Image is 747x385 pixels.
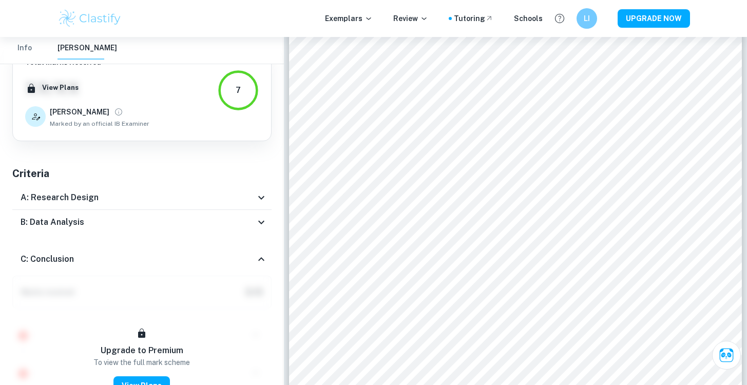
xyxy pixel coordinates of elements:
h6: A: Research Design [21,191,99,204]
button: View Plans [40,80,81,95]
div: 7 [236,84,241,97]
h6: LI [581,13,592,24]
h6: [PERSON_NAME] [50,106,109,118]
a: Schools [514,13,543,24]
button: [PERSON_NAME] [58,37,117,60]
button: Ask Clai [712,341,741,370]
button: Help and Feedback [551,10,568,27]
a: Tutoring [454,13,493,24]
div: B: Data Analysis [12,210,272,235]
span: Marked by an official IB Examiner [50,119,149,128]
h5: Criteria [12,166,272,181]
h6: Upgrade to Premium [101,344,183,357]
img: Clastify logo [58,8,123,29]
button: Info [12,37,37,60]
p: Exemplars [325,13,373,24]
div: C: Conclusion [12,243,272,276]
button: View full profile [111,105,126,119]
p: Review [393,13,428,24]
button: LI [577,8,597,29]
h6: B: Data Analysis [21,216,84,228]
button: UPGRADE NOW [618,9,690,28]
div: A: Research Design [12,185,272,210]
h6: C: Conclusion [21,253,74,265]
p: To view the full mark scheme [93,357,190,368]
